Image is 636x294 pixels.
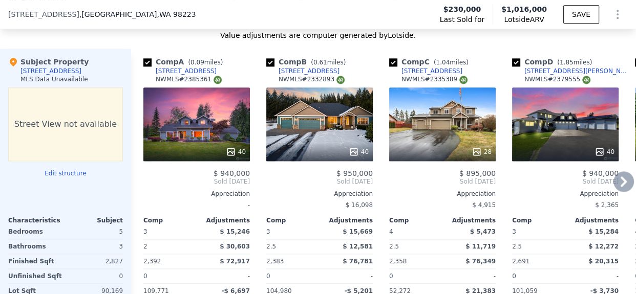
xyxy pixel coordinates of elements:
div: Appreciation [143,190,250,198]
button: Edit structure [8,169,123,177]
div: NWMLS # 2379555 [524,75,590,84]
img: NWMLS Logo [336,76,345,84]
div: 2 [143,239,195,254]
div: - [444,269,496,283]
span: $ 940,000 [582,169,619,177]
span: 0.09 [190,59,204,66]
span: ( miles) [184,59,227,66]
a: [STREET_ADDRESS][PERSON_NAME] [512,67,631,75]
div: NWMLS # 2332893 [279,75,345,84]
span: Sold [DATE] [143,177,250,186]
a: [STREET_ADDRESS] [389,67,462,75]
div: Subject [66,216,123,224]
div: Finished Sqft [8,254,63,268]
span: $ 76,349 [465,258,496,265]
div: 40 [349,147,369,157]
div: - [143,198,250,212]
div: Adjustments [197,216,250,224]
div: Comp [266,216,320,224]
span: , WA 98223 [157,10,196,18]
span: 2,358 [389,258,407,265]
span: $ 11,719 [465,243,496,250]
div: Unfinished Sqft [8,269,63,283]
div: Comp C [389,57,473,67]
div: NWMLS # 2385361 [156,75,222,84]
div: 0 [68,269,123,283]
span: 0 [266,273,270,280]
img: NWMLS Logo [582,76,590,84]
div: Bedrooms [8,224,63,239]
span: Last Sold for [440,14,485,25]
img: NWMLS Logo [459,76,468,84]
div: Comp [389,216,442,224]
div: Appreciation [266,190,373,198]
span: $ 30,603 [220,243,250,250]
span: Sold [DATE] [266,177,373,186]
span: $ 12,581 [343,243,373,250]
div: [STREET_ADDRESS] [279,67,340,75]
a: [STREET_ADDRESS] [266,67,340,75]
span: ( miles) [307,59,350,66]
span: 2,383 [266,258,284,265]
div: 3 [68,239,123,254]
span: $ 16,098 [346,201,373,209]
span: 4 [389,228,393,235]
span: 3 [266,228,270,235]
div: MLS Data Unavailable [20,75,88,83]
span: 0 [512,273,516,280]
div: - [199,269,250,283]
span: Lotside ARV [501,14,547,25]
a: [STREET_ADDRESS] [143,67,217,75]
div: 2.5 [266,239,317,254]
div: Appreciation [512,190,619,198]
img: NWMLS Logo [214,76,222,84]
span: ( miles) [553,59,596,66]
div: [STREET_ADDRESS] [401,67,462,75]
div: Characteristics [8,216,66,224]
div: NWMLS # 2335389 [401,75,468,84]
div: - [567,269,619,283]
div: Adjustments [320,216,373,224]
div: 2,827 [68,254,123,268]
div: Comp D [512,57,596,67]
span: $ 15,284 [588,228,619,235]
div: Comp [512,216,565,224]
span: 3 [512,228,516,235]
div: Comp [143,216,197,224]
div: 40 [595,147,614,157]
div: Comp A [143,57,227,67]
span: 1.04 [436,59,450,66]
div: Subject Property [8,57,89,67]
span: , [GEOGRAPHIC_DATA] [79,9,196,19]
span: $1,016,000 [501,5,547,13]
span: 3 [143,228,147,235]
span: $ 72,917 [220,258,250,265]
span: 2,392 [143,258,161,265]
span: Sold [DATE] [389,177,496,186]
div: 28 [472,147,492,157]
div: 2.5 [389,239,440,254]
span: $ 895,000 [459,169,496,177]
span: 0.61 [313,59,327,66]
div: [STREET_ADDRESS] [156,67,217,75]
span: $ 950,000 [336,169,373,177]
span: 0 [389,273,393,280]
span: $ 4,915 [472,201,496,209]
div: Comp B [266,57,350,67]
button: Show Options [607,4,628,25]
span: $ 940,000 [214,169,250,177]
span: [STREET_ADDRESS] [8,9,79,19]
div: 40 [226,147,246,157]
span: ( miles) [430,59,473,66]
span: $ 2,365 [595,201,619,209]
span: $ 5,473 [470,228,496,235]
span: 0 [143,273,147,280]
div: Adjustments [442,216,496,224]
span: $ 12,272 [588,243,619,250]
span: $ 15,669 [343,228,373,235]
span: $ 20,315 [588,258,619,265]
span: $ 15,246 [220,228,250,235]
span: $ 76,781 [343,258,373,265]
div: Bathrooms [8,239,63,254]
div: Adjustments [565,216,619,224]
